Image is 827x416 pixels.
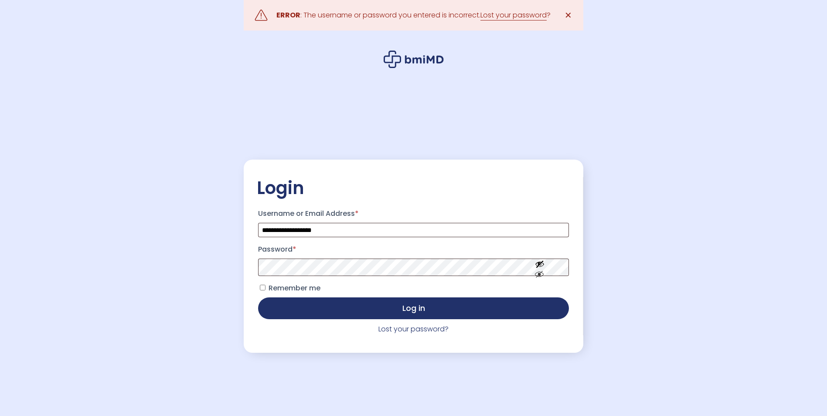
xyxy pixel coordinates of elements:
a: Lost your password [480,10,547,20]
a: ✕ [559,7,577,24]
strong: ERROR [276,10,300,20]
button: Show password [515,252,564,283]
div: : The username or password you entered is incorrect. ? [276,9,551,21]
label: Username or Email Address [258,207,569,221]
input: Remember me [260,285,265,290]
h2: Login [257,177,570,199]
label: Password [258,242,569,256]
span: ✕ [565,9,572,21]
a: Lost your password? [378,324,449,334]
span: Remember me [269,283,320,293]
button: Log in [258,297,569,319]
